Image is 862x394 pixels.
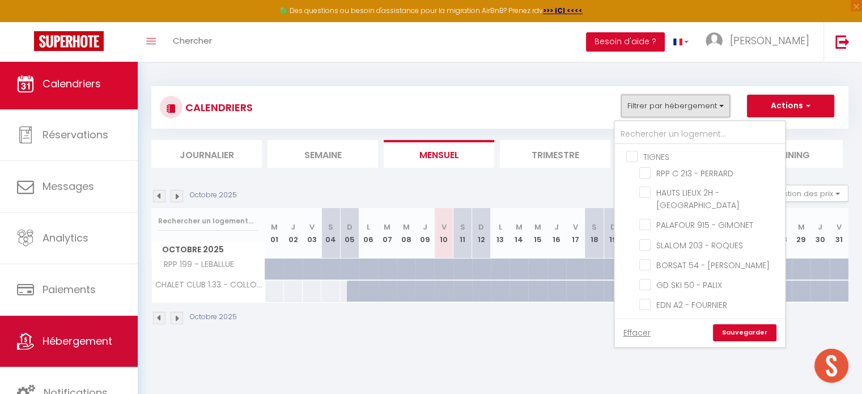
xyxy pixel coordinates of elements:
th: 31 [830,208,848,259]
button: Actions [747,95,834,117]
img: Super Booking [34,31,104,51]
abbr: M [516,222,523,232]
th: 06 [359,208,378,259]
th: 03 [303,208,321,259]
div: Ouvrir le chat [814,349,848,383]
abbr: L [499,222,502,232]
img: ... [706,32,723,49]
li: Mensuel [384,140,494,168]
span: Paiements [43,282,96,296]
li: Trimestre [500,140,610,168]
th: 14 [509,208,528,259]
abbr: S [328,222,333,232]
span: Analytics [43,231,88,245]
abbr: J [554,222,559,232]
abbr: J [291,222,295,232]
span: Réservations [43,128,108,142]
th: 16 [547,208,566,259]
th: 13 [491,208,509,259]
span: CHALET CLUB 1.33 - COLLOMB [PERSON_NAME] [154,281,267,289]
span: Chercher [173,35,212,46]
abbr: M [534,222,541,232]
button: Filtrer par hébergement [621,95,730,117]
span: Octobre 2025 [152,242,265,258]
th: 02 [284,208,303,259]
a: Chercher [164,22,220,62]
abbr: D [347,222,353,232]
abbr: L [367,222,370,232]
span: SLALOM 203 - ROQUES [656,240,743,251]
th: 11 [453,208,472,259]
th: 05 [340,208,359,259]
abbr: S [592,222,597,232]
li: Semaine [267,140,378,168]
button: Besoin d'aide ? [586,32,665,52]
abbr: D [478,222,484,232]
abbr: V [441,222,446,232]
span: BORSAT 54 - [PERSON_NAME] [656,260,770,271]
abbr: M [403,222,410,232]
img: logout [835,35,850,49]
th: 01 [265,208,284,259]
input: Rechercher un logement... [615,124,785,145]
th: 17 [566,208,585,259]
abbr: J [818,222,822,232]
span: Hébergement [43,334,112,348]
abbr: M [798,222,805,232]
span: GD SKI 50 - PALIX [656,279,722,291]
th: 12 [472,208,491,259]
th: 15 [528,208,547,259]
span: RPP 199 - LEBALLUE [154,259,237,271]
abbr: M [384,222,390,232]
th: 19 [604,208,622,259]
span: [PERSON_NAME] [730,33,809,48]
abbr: S [460,222,465,232]
h3: CALENDRIERS [182,95,253,120]
li: Planning [732,140,843,168]
span: Calendriers [43,77,101,91]
abbr: J [423,222,427,232]
th: 04 [321,208,340,259]
a: Effacer [623,327,651,339]
th: 10 [434,208,453,259]
p: Octobre 2025 [190,312,237,323]
a: ... [PERSON_NAME] [697,22,823,62]
th: 08 [397,208,415,259]
th: 07 [378,208,397,259]
p: Octobre 2025 [190,190,237,201]
abbr: V [836,222,842,232]
span: HAUTS LIEUX 2H - [GEOGRAPHIC_DATA] [656,187,740,211]
abbr: D [610,222,616,232]
a: >>> ICI <<<< [543,6,583,15]
span: Messages [43,179,94,193]
th: 09 [415,208,434,259]
button: Gestion des prix [764,185,848,202]
li: Journalier [151,140,262,168]
th: 18 [585,208,604,259]
a: Sauvegarder [713,324,776,341]
abbr: M [271,222,278,232]
input: Rechercher un logement... [158,211,258,231]
div: Filtrer par hébergement [614,120,786,348]
abbr: V [309,222,315,232]
th: 30 [810,208,829,259]
th: 29 [792,208,810,259]
abbr: V [573,222,578,232]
